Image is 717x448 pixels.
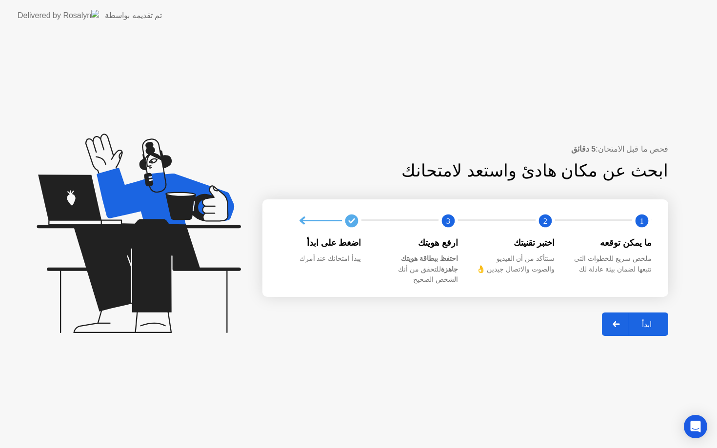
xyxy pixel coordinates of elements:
div: ملخص سريع للخطوات التي نتبعها لضمان بيئة عادلة لك [571,253,652,274]
div: اضغط على ابدأ [280,236,361,249]
div: ابدأ [628,320,665,329]
div: سنتأكد من أن الفيديو والصوت والاتصال جيدين 👌 [474,253,555,274]
div: فحص ما قبل الامتحان: [262,143,668,155]
div: يبدأ امتحانك عند أمرك [280,253,361,264]
text: 3 [446,216,450,225]
div: للتحقق من أنك الشخص الصحيح [377,253,458,285]
div: اختبر تقنيتك [474,236,555,249]
b: 5 دقائق [571,145,596,153]
div: ابحث عن مكان هادئ واستعد لامتحانك [325,158,669,184]
button: ابدأ [602,312,668,336]
text: 1 [640,216,644,225]
div: ارفع هويتك [377,236,458,249]
div: تم تقديمه بواسطة [105,10,162,21]
div: Open Intercom Messenger [684,415,707,438]
text: 2 [543,216,547,225]
img: Delivered by Rosalyn [18,10,99,21]
b: احتفظ ببطاقة هويتك جاهزة [401,254,458,273]
div: ما يمكن توقعه [571,236,652,249]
